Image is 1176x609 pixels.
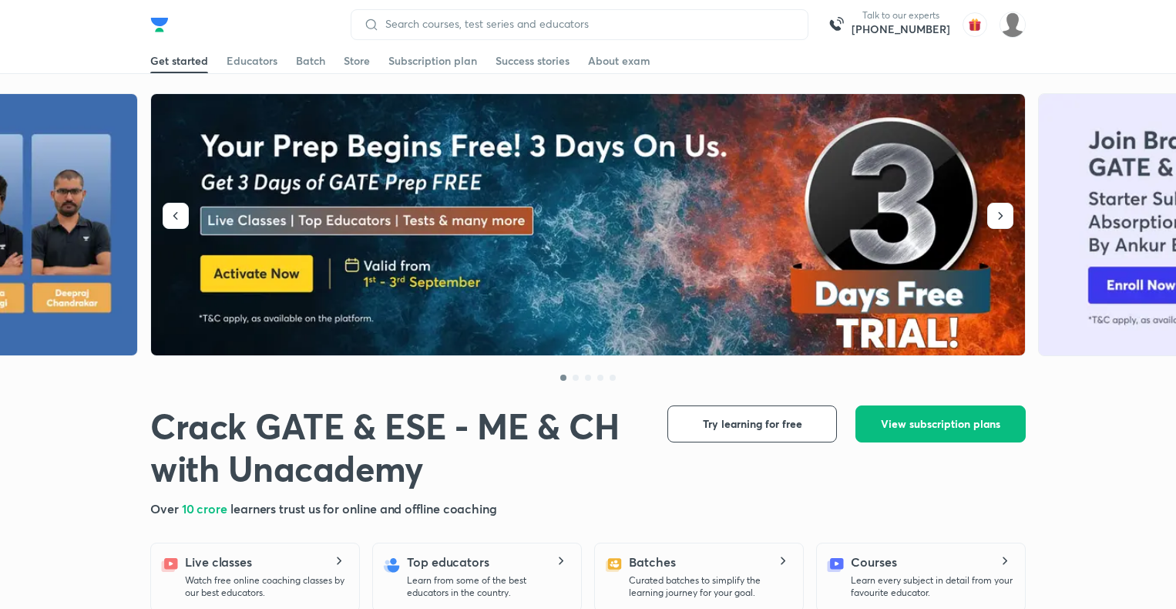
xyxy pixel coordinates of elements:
span: Try learning for free [703,416,802,432]
h5: Top educators [407,553,489,571]
a: About exam [588,49,650,73]
h5: Courses [851,553,896,571]
p: Watch free online coaching classes by our best educators. [185,574,347,599]
a: Batch [296,49,325,73]
button: Try learning for free [667,405,837,442]
input: Search courses, test series and educators [379,18,795,30]
a: Get started [150,49,208,73]
p: Learn from some of the best educators in the country. [407,574,569,599]
p: Learn every subject in detail from your favourite educator. [851,574,1013,599]
img: avatar [963,12,987,37]
img: Prashant Kumar [1000,12,1026,38]
a: Educators [227,49,277,73]
div: About exam [588,53,650,69]
a: Success stories [496,49,570,73]
div: Success stories [496,53,570,69]
div: Educators [227,53,277,69]
div: Subscription plan [388,53,477,69]
h5: Live classes [185,553,252,571]
span: learners trust us for online and offline coaching [230,500,497,516]
h5: Batches [629,553,675,571]
div: Store [344,53,370,69]
a: [PHONE_NUMBER] [852,22,950,37]
span: 10 crore [182,500,230,516]
img: Company Logo [150,15,169,34]
span: View subscription plans [881,416,1000,432]
img: call-us [821,9,852,40]
p: Curated batches to simplify the learning journey for your goal. [629,574,791,599]
a: Subscription plan [388,49,477,73]
p: Talk to our experts [852,9,950,22]
button: View subscription plans [855,405,1026,442]
span: Over [150,500,182,516]
div: Batch [296,53,325,69]
div: Get started [150,53,208,69]
a: Store [344,49,370,73]
h1: Crack GATE & ESE - ME & CH with Unacademy [150,405,643,490]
